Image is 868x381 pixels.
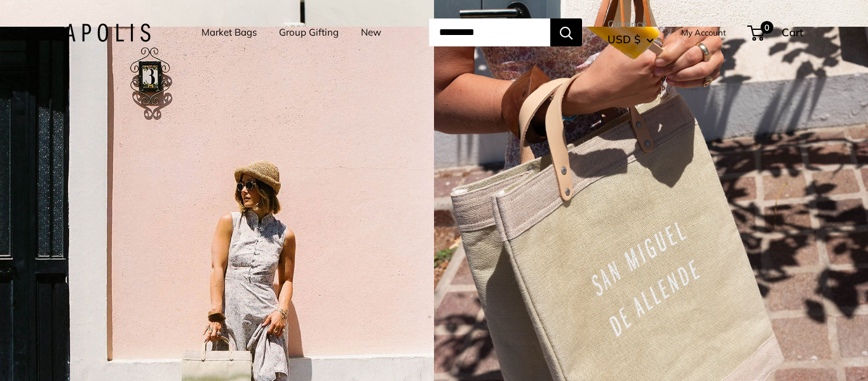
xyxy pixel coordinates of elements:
a: Group Gifting [279,24,339,41]
span: Cart [782,25,803,39]
img: Apolis [65,24,151,42]
span: Currency [607,15,654,33]
span: USD $ [607,32,641,46]
a: Market Bags [201,24,257,41]
a: 0 Cart [749,22,803,43]
a: New [361,24,381,41]
button: USD $ [607,29,654,50]
button: Search [550,18,582,46]
span: 0 [761,21,773,34]
a: My Account [681,25,726,40]
input: Search... [429,18,550,46]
